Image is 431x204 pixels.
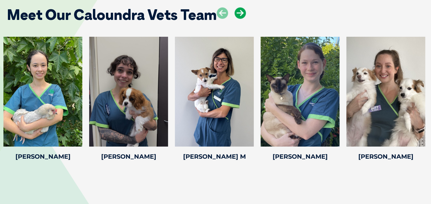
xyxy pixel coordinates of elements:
[346,154,425,160] h4: [PERSON_NAME]
[89,154,168,160] h4: [PERSON_NAME]
[261,154,339,160] h4: [PERSON_NAME]
[175,154,254,160] h4: [PERSON_NAME] M
[3,154,82,160] h4: [PERSON_NAME]
[7,8,217,22] h2: Meet Our Caloundra Vets Team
